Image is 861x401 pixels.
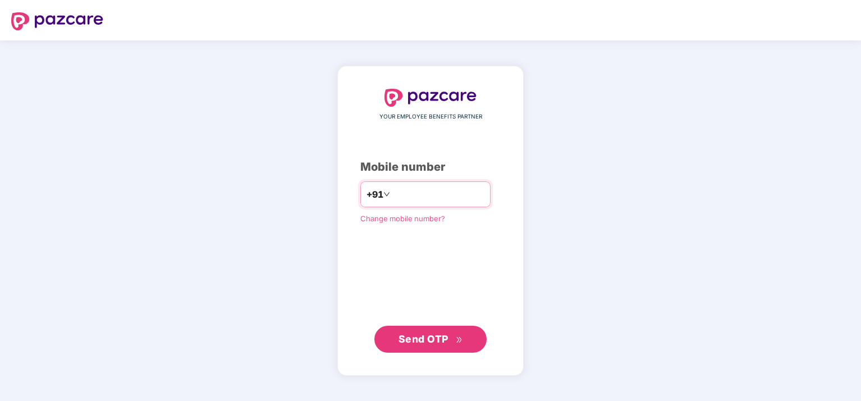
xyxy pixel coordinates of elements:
[11,12,103,30] img: logo
[360,158,501,176] div: Mobile number
[367,188,383,202] span: +91
[379,112,482,121] span: YOUR EMPLOYEE BENEFITS PARTNER
[399,333,448,345] span: Send OTP
[374,326,487,353] button: Send OTPdouble-right
[383,191,390,198] span: down
[456,336,463,344] span: double-right
[360,214,445,223] a: Change mobile number?
[384,89,477,107] img: logo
